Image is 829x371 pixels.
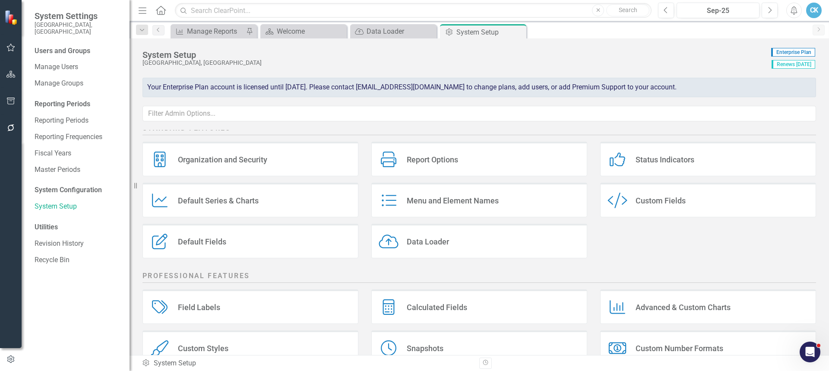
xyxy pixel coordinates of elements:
[175,3,652,18] input: Search ClearPoint...
[142,50,767,60] div: System Setup
[619,6,637,13] span: Search
[35,185,121,195] div: System Configuration
[35,46,121,56] div: Users and Groups
[806,3,822,18] button: CK
[35,239,121,249] a: Revision History
[636,302,731,312] div: Advanced & Custom Charts
[142,60,767,66] div: [GEOGRAPHIC_DATA], [GEOGRAPHIC_DATA]
[178,155,267,165] div: Organization and Security
[35,62,121,72] a: Manage Users
[35,99,121,109] div: Reporting Periods
[142,271,816,283] h2: Professional Features
[352,26,434,37] a: Data Loader
[35,116,121,126] a: Reporting Periods
[407,302,467,312] div: Calculated Fields
[636,155,694,165] div: Status Indicators
[178,237,226,247] div: Default Fields
[178,302,220,312] div: Field Labels
[142,358,473,368] div: System Setup
[800,342,820,362] iframe: Intercom live chat
[277,26,345,37] div: Welcome
[35,132,121,142] a: Reporting Frequencies
[772,60,815,69] span: Renews [DATE]
[263,26,345,37] a: Welcome
[680,6,756,16] div: Sep-25
[35,165,121,175] a: Master Periods
[35,21,121,35] small: [GEOGRAPHIC_DATA], [GEOGRAPHIC_DATA]
[4,10,19,25] img: ClearPoint Strategy
[35,202,121,212] a: System Setup
[367,26,434,37] div: Data Loader
[407,343,443,353] div: Snapshots
[173,26,244,37] a: Manage Reports
[35,11,121,21] span: System Settings
[606,4,649,16] button: Search
[178,196,259,206] div: Default Series & Charts
[142,106,816,122] input: Filter Admin Options...
[35,222,121,232] div: Utilities
[677,3,759,18] button: Sep-25
[178,343,228,353] div: Custom Styles
[636,343,723,353] div: Custom Number Formats
[142,78,816,97] div: Your Enterprise Plan account is licensed until [DATE]. Please contact [EMAIL_ADDRESS][DOMAIN_NAME...
[771,48,815,57] span: Enterprise Plan
[407,237,449,247] div: Data Loader
[456,27,524,38] div: System Setup
[35,255,121,265] a: Recycle Bin
[35,79,121,89] a: Manage Groups
[35,149,121,159] a: Fiscal Years
[636,196,686,206] div: Custom Fields
[187,26,244,37] div: Manage Reports
[407,196,499,206] div: Menu and Element Names
[407,155,458,165] div: Report Options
